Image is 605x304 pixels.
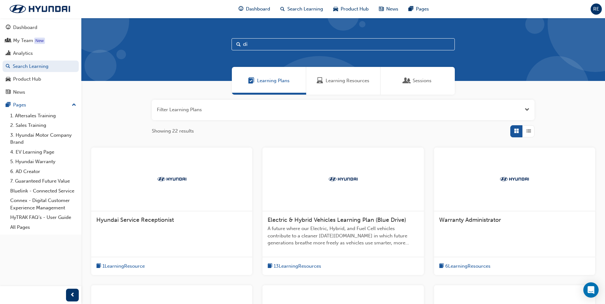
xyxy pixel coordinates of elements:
span: Hyundai Service Receptionist [96,216,174,223]
button: Open the filter [525,106,529,113]
a: car-iconProduct Hub [328,3,374,16]
span: chart-icon [6,51,11,56]
a: guage-iconDashboard [233,3,275,16]
span: pages-icon [409,5,413,13]
a: news-iconNews [374,3,403,16]
a: TrakWarranty Administratorbook-icon6LearningResources [434,148,595,275]
span: Learning Plans [257,77,290,84]
span: book-icon [268,262,272,270]
span: Warranty Administrator [439,216,501,223]
a: search-iconSearch Learning [275,3,328,16]
a: 1. Aftersales Training [8,111,79,121]
span: Sessions [413,77,432,84]
span: book-icon [96,262,101,270]
a: TrakElectric & Hybrid Vehicles Learning Plan (Blue Drive)A future where our Electric, Hybrid, and... [262,148,424,275]
span: 6 Learning Resources [445,263,491,270]
span: search-icon [6,64,10,69]
a: Dashboard [3,22,79,33]
span: Sessions [404,77,410,84]
div: Pages [13,101,26,109]
div: Product Hub [13,76,41,83]
a: 4. EV Learning Page [8,147,79,157]
a: Learning PlansLearning Plans [232,67,306,95]
img: Trak [154,176,189,182]
a: pages-iconPages [403,3,434,16]
img: Trak [326,176,361,182]
span: news-icon [379,5,384,13]
span: guage-icon [239,5,243,13]
span: Grid [514,127,519,135]
span: Dashboard [246,5,270,13]
a: 3. Hyundai Motor Company Brand [8,130,79,147]
span: search-icon [280,5,285,13]
span: car-icon [6,76,11,82]
img: Trak [497,176,532,182]
button: Pages [3,99,79,111]
button: book-icon13LearningResources [268,262,321,270]
div: News [13,89,25,96]
span: Learning Plans [248,77,255,84]
div: My Team [13,37,33,44]
span: RE [593,5,599,13]
span: guage-icon [6,25,11,31]
span: Product Hub [341,5,369,13]
span: Showing 22 results [152,127,194,135]
div: Open Intercom Messenger [583,282,599,298]
div: Dashboard [13,24,37,31]
a: TrakHyundai Service Receptionistbook-icon1LearningResource [91,148,252,275]
span: Search [236,41,241,48]
a: Product Hub [3,73,79,85]
a: 7. Guaranteed Future Value [8,176,79,186]
input: Search... [232,38,455,50]
a: All Pages [8,222,79,232]
a: HyTRAK FAQ's - User Guide [8,213,79,222]
span: Learning Resources [326,77,369,84]
a: 5. Hyundai Warranty [8,157,79,167]
a: 2. Sales Training [8,120,79,130]
a: My Team [3,35,79,47]
div: Analytics [13,50,33,57]
button: RE [591,4,602,15]
span: car-icon [333,5,338,13]
span: 1 Learning Resource [102,263,145,270]
div: Tooltip anchor [34,38,45,44]
a: 6. AD Creator [8,167,79,177]
button: book-icon6LearningResources [439,262,491,270]
span: List [526,127,531,135]
a: Search Learning [3,61,79,72]
a: Bluelink - Connected Service [8,186,79,196]
span: people-icon [6,38,11,44]
span: news-icon [6,90,11,95]
span: book-icon [439,262,444,270]
span: prev-icon [70,291,75,299]
button: DashboardMy TeamAnalyticsSearch LearningProduct HubNews [3,20,79,99]
span: Learning Resources [317,77,323,84]
a: Learning ResourcesLearning Resources [306,67,380,95]
span: News [386,5,398,13]
span: A future where our Electric, Hybrid, and Fuel Cell vehicles contribute to a cleaner [DATE][DOMAIN... [268,225,418,247]
a: Analytics [3,47,79,59]
span: pages-icon [6,102,11,108]
a: News [3,86,79,98]
a: Connex - Digital Customer Experience Management [8,196,79,213]
span: Pages [416,5,429,13]
span: up-icon [72,101,76,109]
span: Search Learning [287,5,323,13]
span: Electric & Hybrid Vehicles Learning Plan (Blue Drive) [268,216,406,223]
button: book-icon1LearningResource [96,262,145,270]
span: 13 Learning Resources [274,263,321,270]
img: Trak [3,2,77,16]
a: SessionsSessions [380,67,455,95]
